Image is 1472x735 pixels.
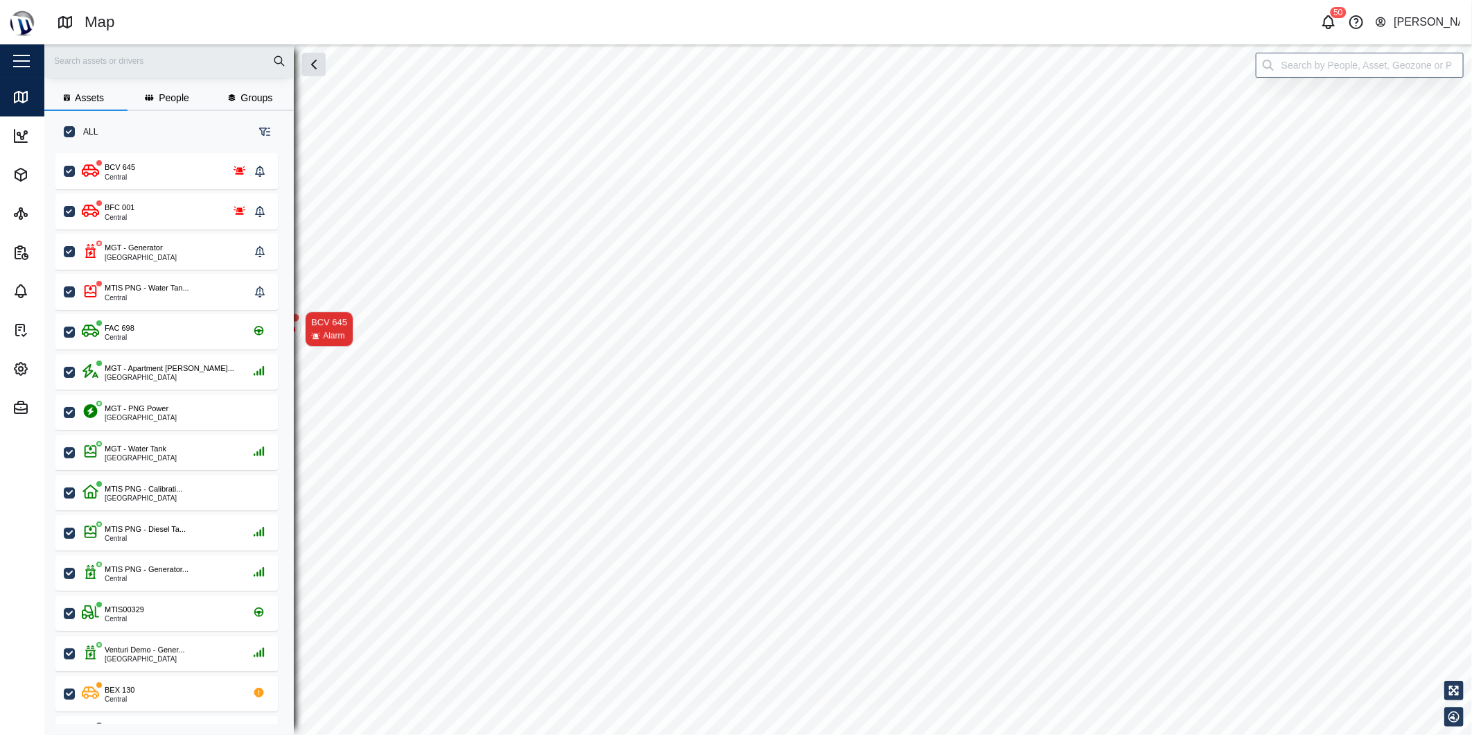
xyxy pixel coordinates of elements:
[1374,12,1461,32] button: [PERSON_NAME]
[53,51,286,71] input: Search assets or drivers
[105,254,177,261] div: [GEOGRAPHIC_DATA]
[36,400,75,415] div: Admin
[105,363,234,374] div: MGT - Apartment [PERSON_NAME]...
[105,483,182,495] div: MTIS PNG - Calibrati...
[159,93,189,103] span: People
[36,245,81,260] div: Reports
[105,282,189,294] div: MTIS PNG - Water Tan...
[105,564,189,576] div: MTIS PNG - Generator...
[105,684,134,696] div: BEX 130
[105,656,185,663] div: [GEOGRAPHIC_DATA]
[105,455,177,462] div: [GEOGRAPHIC_DATA]
[1394,14,1460,31] div: [PERSON_NAME]
[105,202,134,214] div: BFC 001
[36,89,66,105] div: Map
[105,604,144,616] div: MTIS00329
[36,206,69,221] div: Sites
[105,403,168,415] div: MGT - PNG Power
[105,495,182,502] div: [GEOGRAPHIC_DATA]
[105,374,234,381] div: [GEOGRAPHIC_DATA]
[311,315,347,329] div: BCV 645
[105,322,134,334] div: FAC 698
[105,295,189,302] div: Central
[1330,7,1346,18] div: 50
[240,93,272,103] span: Groups
[105,242,163,254] div: MGT - Generator
[323,329,344,343] div: Alarm
[105,162,135,173] div: BCV 645
[85,10,115,35] div: Map
[36,284,78,299] div: Alarms
[105,524,186,535] div: MTIS PNG - Diesel Ta...
[105,334,134,341] div: Central
[36,167,76,182] div: Assets
[105,174,135,181] div: Central
[75,126,98,137] label: ALL
[75,93,104,103] span: Assets
[44,44,1472,735] canvas: Map
[105,644,185,656] div: Venturi Demo - Gener...
[270,311,353,347] div: Map marker
[1256,53,1464,78] input: Search by People, Asset, Geozone or Place
[105,535,186,542] div: Central
[7,7,37,37] img: Main Logo
[36,322,72,338] div: Tasks
[105,214,134,221] div: Central
[105,616,144,623] div: Central
[36,361,82,377] div: Settings
[36,128,95,144] div: Dashboard
[105,443,166,455] div: MGT - Water Tank
[105,576,189,582] div: Central
[105,696,134,703] div: Central
[55,148,293,724] div: grid
[105,415,177,422] div: [GEOGRAPHIC_DATA]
